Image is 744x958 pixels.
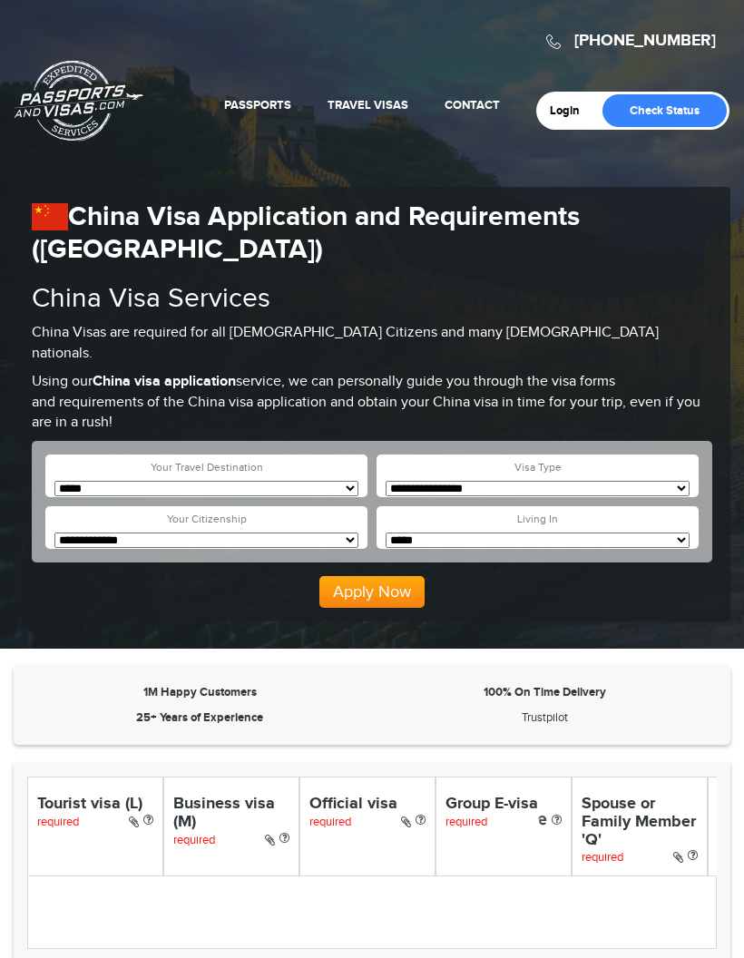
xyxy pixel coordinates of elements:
strong: 100% On Time Delivery [484,685,606,699]
h4: Business visa (M) [173,796,289,832]
a: Login [550,103,592,118]
h4: Tourist visa (L) [37,796,153,814]
label: Visa Type [514,460,562,475]
h2: China Visa Services [32,284,712,314]
i: e-Visa [538,816,547,825]
span: required [37,815,79,829]
span: required [582,850,623,865]
a: Passports & [DOMAIN_NAME] [15,60,143,142]
strong: 1M Happy Customers [143,685,257,699]
span: required [309,815,351,829]
p: Using our service, we can personally guide you through the visa forms and requirements of the Chi... [32,372,712,435]
a: [PHONE_NUMBER] [574,31,716,51]
label: Your Citizenship [167,512,247,527]
p: China Visas are required for all [DEMOGRAPHIC_DATA] Citizens and many [DEMOGRAPHIC_DATA] nationals. [32,323,712,365]
i: Paper Visa [401,816,411,828]
a: Passports [224,98,291,112]
a: Check Status [602,94,727,127]
button: Apply Now [319,576,425,609]
i: Paper Visa [673,851,683,864]
label: Living In [517,512,558,527]
label: Your Travel Destination [151,460,263,475]
a: Trustpilot [522,710,568,725]
a: Travel Visas [328,98,408,112]
strong: 25+ Years of Experience [136,710,263,725]
h4: Spouse or Family Member 'Q' [582,796,698,849]
strong: China visa application [93,373,236,390]
span: required [445,815,487,829]
h1: China Visa Application and Requirements ([GEOGRAPHIC_DATA]) [32,200,712,266]
h4: Group E-visa [445,796,562,814]
h4: Official visa [309,796,426,814]
span: required [173,833,215,847]
a: Contact [445,98,500,112]
i: Paper Visa [265,834,275,846]
i: Paper Visa [129,816,139,828]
